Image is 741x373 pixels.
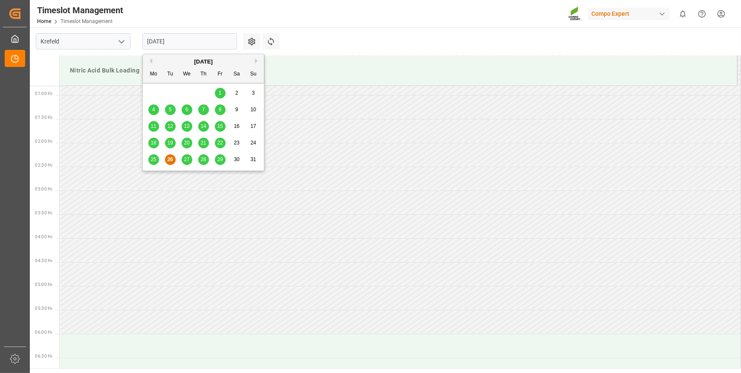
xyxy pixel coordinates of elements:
span: 26 [167,156,173,162]
div: Choose Wednesday, August 13th, 2025 [182,121,192,132]
div: Choose Sunday, August 10th, 2025 [248,104,259,115]
button: open menu [115,35,127,48]
button: Next Month [255,58,260,64]
div: Choose Thursday, August 7th, 2025 [198,104,209,115]
span: 2 [235,90,238,96]
div: Choose Sunday, August 24th, 2025 [248,138,259,148]
span: 15 [217,123,223,129]
div: Fr [215,69,226,80]
div: Choose Saturday, August 2nd, 2025 [232,88,242,98]
button: Compo Expert [588,6,673,22]
span: 06:00 Hr [35,330,52,335]
div: [DATE] [143,58,264,66]
span: 20 [184,140,189,146]
div: Choose Monday, August 4th, 2025 [148,104,159,115]
div: Choose Tuesday, August 19th, 2025 [165,138,176,148]
span: 19 [167,140,173,146]
span: 01:00 Hr [35,91,52,96]
div: Choose Tuesday, August 26th, 2025 [165,154,176,165]
div: Choose Friday, August 1st, 2025 [215,88,226,98]
span: 28 [200,156,206,162]
span: 31 [250,156,256,162]
span: 4 [152,107,155,113]
span: 05:00 Hr [35,282,52,287]
span: 5 [169,107,172,113]
span: 6 [185,107,188,113]
div: Choose Saturday, August 23rd, 2025 [232,138,242,148]
span: 04:30 Hr [35,258,52,263]
span: 25 [151,156,156,162]
span: 22 [217,140,223,146]
div: Choose Monday, August 11th, 2025 [148,121,159,132]
img: Screenshot%202023-09-29%20at%2010.02.21.png_1712312052.png [568,6,582,21]
span: 27 [184,156,189,162]
span: 01:30 Hr [35,115,52,120]
span: 1 [219,90,222,96]
div: Choose Tuesday, August 12th, 2025 [165,121,176,132]
span: 03:30 Hr [35,211,52,215]
span: 10 [250,107,256,113]
span: 02:00 Hr [35,139,52,144]
span: 21 [200,140,206,146]
span: 04:00 Hr [35,234,52,239]
div: month 2025-08 [145,85,262,168]
span: 9 [235,107,238,113]
div: Choose Sunday, August 17th, 2025 [248,121,259,132]
div: Choose Saturday, August 16th, 2025 [232,121,242,132]
div: Choose Thursday, August 14th, 2025 [198,121,209,132]
div: Choose Saturday, August 30th, 2025 [232,154,242,165]
span: 24 [250,140,256,146]
span: 12 [167,123,173,129]
span: 14 [200,123,206,129]
a: Home [37,18,51,24]
div: Choose Wednesday, August 6th, 2025 [182,104,192,115]
div: Choose Friday, August 29th, 2025 [215,154,226,165]
div: We [182,69,192,80]
span: 17 [250,123,256,129]
div: Choose Thursday, August 21st, 2025 [198,138,209,148]
div: Su [248,69,259,80]
div: Sa [232,69,242,80]
div: Mo [148,69,159,80]
span: 23 [234,140,239,146]
div: Choose Monday, August 25th, 2025 [148,154,159,165]
div: Timeslot Management [37,4,123,17]
span: 13 [184,123,189,129]
span: 30 [234,156,239,162]
div: Choose Friday, August 8th, 2025 [215,104,226,115]
button: Help Center [692,4,712,23]
input: Type to search/select [36,33,130,49]
span: 05:30 Hr [35,306,52,311]
span: 29 [217,156,223,162]
span: 11 [151,123,156,129]
button: Previous Month [147,58,152,64]
span: 06:30 Hr [35,354,52,359]
div: Choose Sunday, August 31st, 2025 [248,154,259,165]
span: 03:00 Hr [35,187,52,191]
div: Choose Friday, August 22nd, 2025 [215,138,226,148]
span: 18 [151,140,156,146]
span: 16 [234,123,239,129]
span: 7 [202,107,205,113]
input: DD.MM.YYYY [142,33,237,49]
span: 02:30 Hr [35,163,52,168]
div: Compo Expert [588,8,670,20]
div: Choose Sunday, August 3rd, 2025 [248,88,259,98]
div: Choose Monday, August 18th, 2025 [148,138,159,148]
div: Choose Friday, August 15th, 2025 [215,121,226,132]
div: Choose Thursday, August 28th, 2025 [198,154,209,165]
div: Choose Wednesday, August 27th, 2025 [182,154,192,165]
div: Choose Saturday, August 9th, 2025 [232,104,242,115]
button: show 0 new notifications [673,4,692,23]
div: Choose Wednesday, August 20th, 2025 [182,138,192,148]
div: Th [198,69,209,80]
div: Tu [165,69,176,80]
div: Nitric Acid Bulk Loading [67,63,730,78]
span: 8 [219,107,222,113]
span: 3 [252,90,255,96]
div: Choose Tuesday, August 5th, 2025 [165,104,176,115]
